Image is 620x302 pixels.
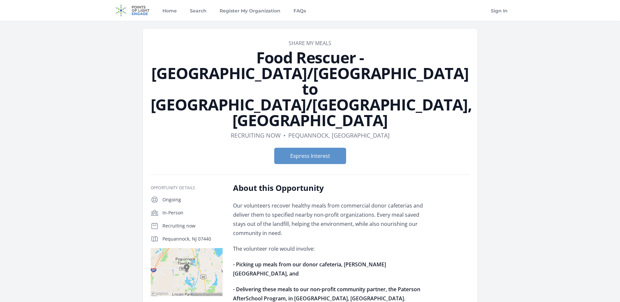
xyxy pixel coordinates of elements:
[233,261,386,277] strong: - Picking up meals from our donor cafeteria, [PERSON_NAME][GEOGRAPHIC_DATA], and
[233,201,424,238] p: Our volunteers recover healthy meals from commercial donor cafeterias and deliver them to specifi...
[162,196,223,203] p: Ongoing
[233,286,420,302] strong: - Delivering these meals to our non-profit community partner, the Paterson AfterSchool Program, i...
[289,40,331,47] a: SHARE MY MEALS
[151,185,223,191] h3: Opportunity Details
[162,236,223,242] p: Pequannock, NJ 07440
[231,131,281,140] dd: Recruiting now
[233,183,424,193] h2: About this Opportunity
[274,148,346,164] button: Express Interest
[288,131,390,140] dd: Pequannock, [GEOGRAPHIC_DATA]
[162,210,223,216] p: In-Person
[162,223,223,229] p: Recruiting now
[233,244,424,253] p: The volunteer role would involve:
[151,248,223,296] img: Map
[151,50,470,128] h1: Food Rescuer - [GEOGRAPHIC_DATA]/[GEOGRAPHIC_DATA] to [GEOGRAPHIC_DATA]/[GEOGRAPHIC_DATA], [GEOGR...
[283,131,286,140] div: •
